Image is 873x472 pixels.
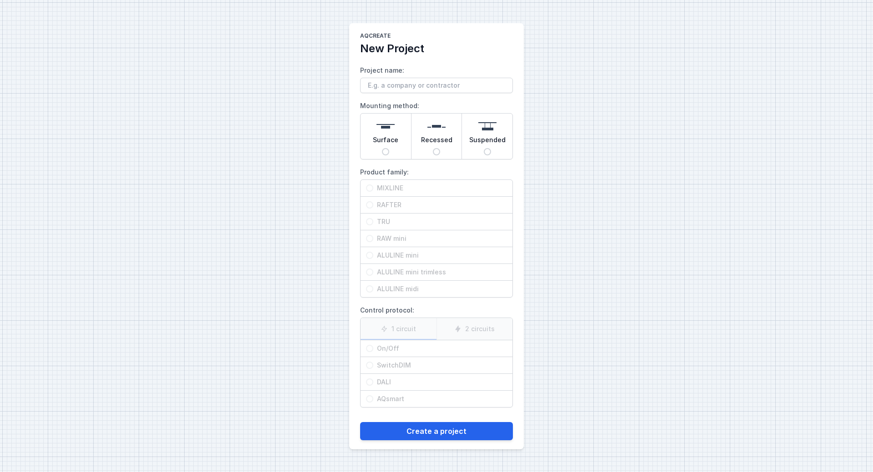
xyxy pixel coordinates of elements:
[373,135,398,148] span: Surface
[360,41,513,56] h2: New Project
[433,148,440,155] input: Recessed
[360,422,513,440] button: Create a project
[478,117,497,135] img: suspended.svg
[360,99,513,159] label: Mounting method:
[427,117,446,135] img: recessed.svg
[421,135,452,148] span: Recessed
[360,165,513,298] label: Product family:
[360,63,513,93] label: Project name:
[484,148,491,155] input: Suspended
[360,303,513,407] label: Control protocol:
[382,148,389,155] input: Surface
[360,32,513,41] h1: AQcreate
[360,78,513,93] input: Project name:
[376,117,395,135] img: surface.svg
[469,135,506,148] span: Suspended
